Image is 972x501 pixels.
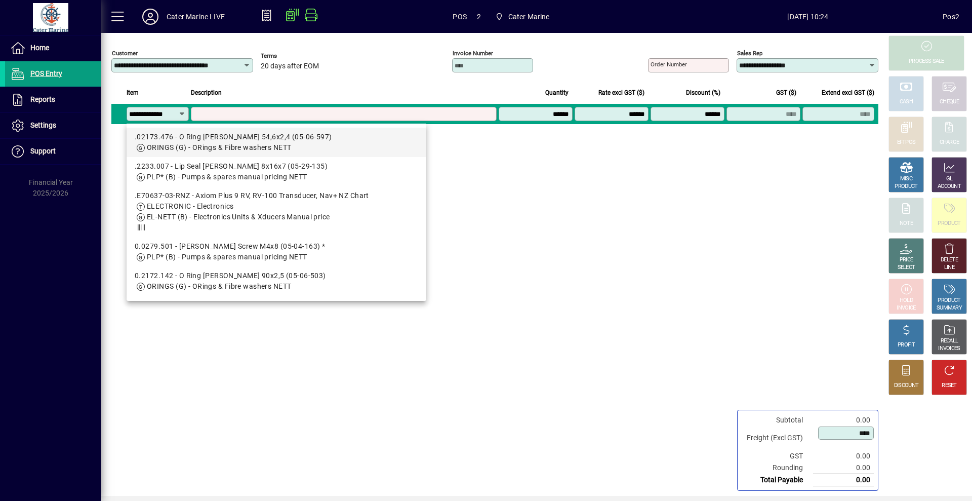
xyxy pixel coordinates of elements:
div: .E70637-03-RNZ - Axiom Plus 9 RV, RV-100 Transducer, Nav+ NZ Chart [135,190,418,201]
span: Settings [30,121,56,129]
a: Support [5,139,101,164]
mat-option: .2233.007 - Lip Seal Johnson 8x16x7 (05-29-135) [127,157,426,186]
div: CHEQUE [940,98,959,106]
td: 0.00 [813,414,874,426]
div: RESET [942,382,957,390]
mat-label: Customer [112,50,138,57]
div: CHARGE [940,139,959,146]
span: GST ($) [776,87,796,98]
mat-option: .02173.476 - O Ring Johnson 54,6x2,4 (05-06-597) [127,128,426,157]
div: INVOICE [897,304,915,312]
a: Settings [5,113,101,138]
span: Terms [261,53,321,59]
div: PRODUCT [938,220,960,227]
span: PLP* (B) - Pumps & spares manual pricing NETT [147,253,307,261]
mat-label: Sales rep [737,50,762,57]
div: SELECT [898,264,915,272]
span: POS Entry [30,69,62,78]
button: Profile [134,8,167,26]
div: DISCOUNT [894,382,918,390]
div: RECALL [941,337,958,345]
span: Home [30,44,49,52]
a: Home [5,35,101,61]
span: EL-NETT (B) - Electronics Units & Xducers Manual price [147,213,330,221]
span: Item [127,87,139,98]
span: [DATE] 10:24 [673,9,943,25]
div: EFTPOS [897,139,916,146]
td: 0.00 [813,450,874,462]
span: Discount (%) [686,87,720,98]
div: PROCESS SALE [909,58,944,65]
mat-option: .E70637-03-RNZ - Axiom Plus 9 RV, RV-100 Transducer, Nav+ NZ Chart [127,186,426,237]
div: PRICE [900,256,913,264]
td: Total Payable [742,474,813,486]
td: Subtotal [742,414,813,426]
span: Description [191,87,222,98]
span: POS [453,9,467,25]
div: SUMMARY [937,304,962,312]
div: INVOICES [938,345,960,353]
div: 0.2172.142 - O Ring [PERSON_NAME] 90x2,5 (05-06-503) [135,271,418,281]
div: GL [946,175,953,183]
div: Cater Marine LIVE [167,9,225,25]
div: DELETE [941,256,958,264]
div: HOLD [900,297,913,304]
td: Rounding [742,462,813,474]
div: .02173.476 - O Ring [PERSON_NAME] 54,6x2,4 (05-06-597) [135,132,418,142]
td: 0.00 [813,474,874,486]
mat-option: 0.2172.142 - O Ring Johnson 90x2,5 (05-06-503) [127,266,426,296]
div: Pos2 [943,9,959,25]
span: ELECTRONIC - Electronics [147,202,234,210]
span: ORINGS (G) - ORings & Fibre washers NETT [147,143,292,151]
span: 20 days after EOM [261,62,319,70]
mat-option: 0.0279.501 - Johnson Screw M4x8 (05-04-163) * [127,237,426,266]
span: Cater Marine [508,9,550,25]
span: Reports [30,95,55,103]
div: NOTE [900,220,913,227]
td: GST [742,450,813,462]
div: CASH [900,98,913,106]
div: LINE [944,264,954,272]
span: PLP* (B) - Pumps & spares manual pricing NETT [147,173,307,181]
mat-label: Order number [651,61,687,68]
mat-option: 0.2230.015 - Johnson V-ring (05-19-503 [127,296,426,325]
span: Quantity [545,87,569,98]
td: Freight (Excl GST) [742,426,813,450]
div: MISC [900,175,912,183]
div: ACCOUNT [938,183,961,190]
div: 0.2230.015 - [PERSON_NAME] V-ring ([PHONE_NUMBER] [135,300,418,311]
span: Support [30,147,56,155]
span: Extend excl GST ($) [822,87,874,98]
div: 0.0279.501 - [PERSON_NAME] Screw M4x8 (05-04-163) * [135,241,418,252]
span: ORINGS (G) - ORings & Fibre washers NETT [147,282,292,290]
span: Cater Marine [491,8,554,26]
span: Rate excl GST ($) [598,87,644,98]
span: 2 [477,9,481,25]
div: PROFIT [898,341,915,349]
mat-label: Invoice number [453,50,493,57]
div: PRODUCT [938,297,960,304]
td: 0.00 [813,462,874,474]
a: Reports [5,87,101,112]
div: .2233.007 - Lip Seal [PERSON_NAME] 8x16x7 (05-29-135) [135,161,418,172]
div: PRODUCT [895,183,917,190]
